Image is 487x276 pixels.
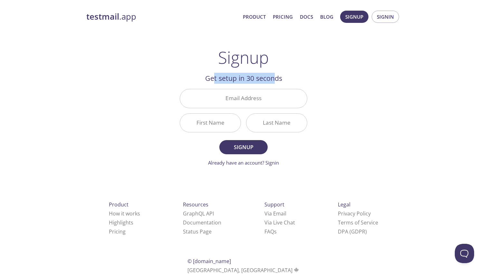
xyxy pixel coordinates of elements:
[183,219,221,226] a: Documentation
[338,201,350,208] span: Legal
[264,201,284,208] span: Support
[377,13,394,21] span: Signin
[372,11,399,23] button: Signin
[338,228,367,235] a: DPA (GDPR)
[320,13,333,21] a: Blog
[208,159,279,166] a: Already have an account? Signin
[109,210,140,217] a: How it works
[274,228,277,235] span: s
[264,210,286,217] a: Via Email
[187,267,300,274] span: [GEOGRAPHIC_DATA], [GEOGRAPHIC_DATA]
[455,244,474,263] iframe: Help Scout Beacon - Open
[183,201,208,208] span: Resources
[183,210,214,217] a: GraphQL API
[180,73,307,84] h2: Get setup in 30 seconds
[226,143,261,152] span: Signup
[264,219,295,226] a: Via Live Chat
[109,219,133,226] a: Highlights
[218,48,269,67] h1: Signup
[219,140,268,154] button: Signup
[109,201,129,208] span: Product
[109,228,126,235] a: Pricing
[338,219,378,226] a: Terms of Service
[264,228,277,235] a: FAQ
[86,11,119,22] strong: testmail
[300,13,313,21] a: Docs
[187,258,231,265] span: © [DOMAIN_NAME]
[338,210,371,217] a: Privacy Policy
[345,13,363,21] span: Signup
[86,11,238,22] a: testmail.app
[243,13,266,21] a: Product
[273,13,293,21] a: Pricing
[340,11,368,23] button: Signup
[183,228,212,235] a: Status Page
